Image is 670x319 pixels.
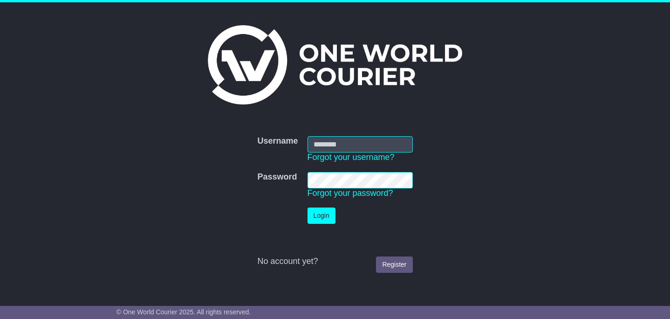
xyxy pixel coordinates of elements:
a: Forgot your password? [308,188,393,198]
button: Login [308,208,335,224]
a: Forgot your username? [308,153,395,162]
span: © One World Courier 2025. All rights reserved. [116,308,251,316]
img: One World [208,25,462,104]
div: No account yet? [257,257,412,267]
label: Password [257,172,297,182]
a: Register [376,257,412,273]
label: Username [257,136,298,146]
